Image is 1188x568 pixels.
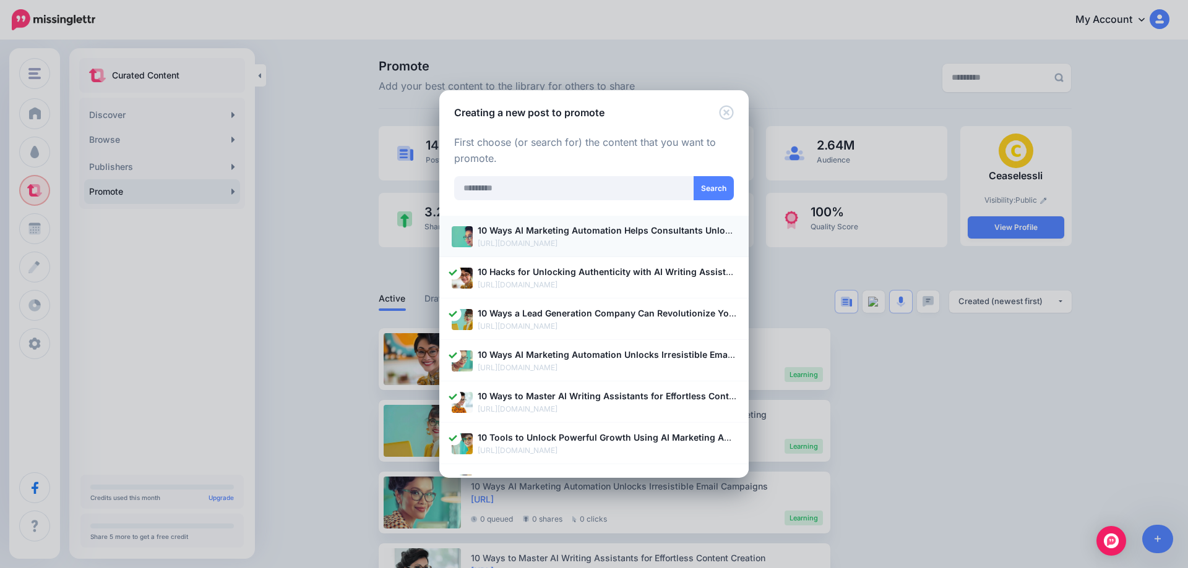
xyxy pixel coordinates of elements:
[452,433,473,454] img: ff1e49e9ba2c3be1d1a0f3778941545c_thumb.jpg
[478,444,736,457] p: [URL][DOMAIN_NAME]
[478,266,744,277] b: 10 Hacks for Unlocking Authenticity with AI Writing Assistants
[454,135,734,167] p: First choose (or search for) the content that you want to promote.
[478,362,736,374] p: [URL][DOMAIN_NAME]
[719,105,734,121] button: Close
[452,389,736,415] a: 10 Ways to Master AI Writing Assistants for Effortless Content Creation [URL][DOMAIN_NAME]
[478,225,797,235] b: 10 Ways AI Marketing Automation Helps Consultants Unlock Smart Growth
[478,473,804,484] b: 10 Ways to Unlock an Evergreen Sales Funnel That Outperforms the Old Way
[452,475,473,496] img: 7c2b71365facc9e71f22d2c1cbd70718_thumb.jpg
[452,430,736,457] a: 10 Tools to Unlock Powerful Growth Using AI Marketing Automation [URL][DOMAIN_NAME]
[452,472,736,498] a: 10 Ways to Unlock an Evergreen Sales Funnel That Outperforms the Old Way [URL][DOMAIN_NAME]
[478,432,768,443] b: 10 Tools to Unlock Powerful Growth Using AI Marketing Automation
[478,308,784,318] b: 10 Ways a Lead Generation Company Can Revolutionize Your Marketing
[478,237,736,250] p: [URL][DOMAIN_NAME]
[452,223,736,250] a: 10 Ways AI Marketing Automation Helps Consultants Unlock Smart Growth [URL][DOMAIN_NAME]
[452,347,736,374] a: 10 Ways AI Marketing Automation Unlocks Irresistible Email Campaigns [URL][DOMAIN_NAME]
[478,320,736,333] p: [URL][DOMAIN_NAME]
[452,350,473,371] img: 151fc9690e84795415695fdfc164b9bb_thumb.jpg
[478,403,736,415] p: [URL][DOMAIN_NAME]
[478,349,783,360] b: 10 Ways AI Marketing Automation Unlocks Irresistible Email Campaigns
[1096,526,1126,556] div: Open Intercom Messenger
[694,176,734,200] button: Search
[452,265,736,291] a: 10 Hacks for Unlocking Authenticity with AI Writing Assistants [URL][DOMAIN_NAME]
[452,392,473,413] img: 46e60ecbeb9093a39ca940ad01218132_thumb.jpg
[452,309,473,330] img: 7fa7516edcb8e5f36f8b4dd08f969356_thumb.jpg
[452,306,736,333] a: 10 Ways a Lead Generation Company Can Revolutionize Your Marketing [URL][DOMAIN_NAME]
[452,226,473,247] img: b2cbb1d335c468285d76282577747942_thumb.jpg
[478,391,781,401] b: 10 Ways to Master AI Writing Assistants for Effortless Content Creation
[478,279,736,291] p: [URL][DOMAIN_NAME]
[454,105,605,120] h5: Creating a new post to promote
[452,268,473,289] img: 04a444ca6f75f152bc9cced22897badf_thumb.jpg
